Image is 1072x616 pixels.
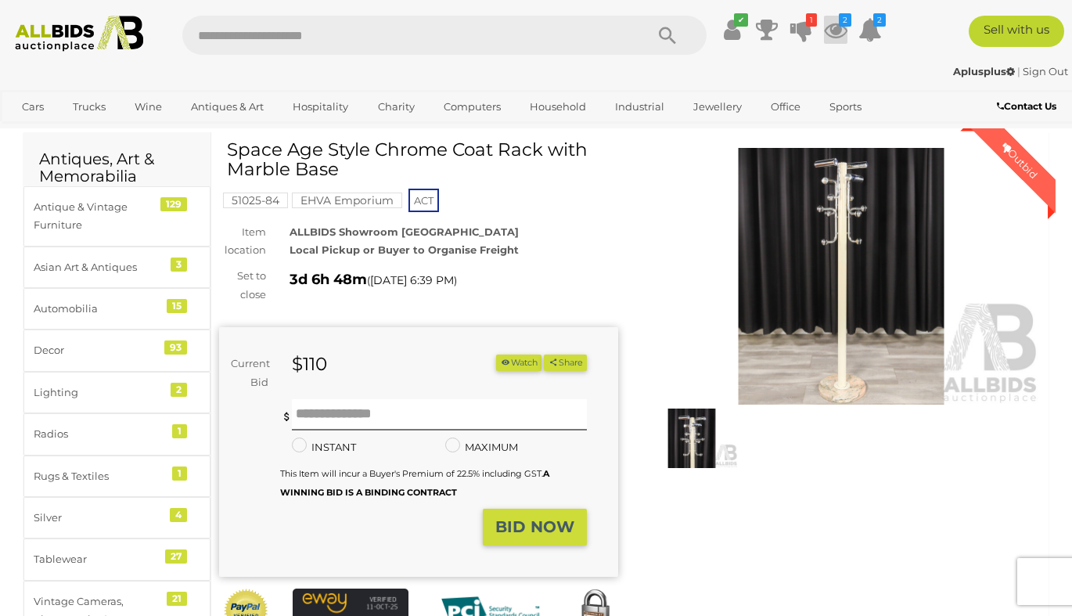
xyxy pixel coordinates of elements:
div: 27 [165,549,187,564]
button: Share [544,355,587,371]
mark: EHVA Emporium [292,193,402,208]
img: Space Age Style Chrome Coat Rack with Marble Base [646,409,738,468]
img: Space Age Style Chrome Coat Rack with Marble Base [642,148,1041,405]
div: Rugs & Textiles [34,467,163,485]
div: 1 [172,424,187,438]
small: This Item will incur a Buyer's Premium of 22.5% including GST. [280,468,549,497]
b: A WINNING BID IS A BINDING CONTRACT [280,468,549,497]
div: Silver [34,509,163,527]
a: 51025-84 [223,194,288,207]
div: 93 [164,340,187,355]
i: 1 [806,13,817,27]
a: Contact Us [997,98,1060,115]
a: Sports [819,94,872,120]
strong: BID NOW [495,517,574,536]
h1: Space Age Style Chrome Coat Rack with Marble Base [227,140,614,180]
strong: 3d 6h 48m [290,271,367,288]
div: 1 [172,467,187,481]
div: 21 [167,592,187,606]
strong: ALLBIDS Showroom [GEOGRAPHIC_DATA] [290,225,519,238]
strong: Aplusplus [953,65,1015,77]
a: Automobilia 15 [23,288,210,330]
a: Trucks [63,94,116,120]
button: Search [628,16,707,55]
button: Watch [496,355,541,371]
div: Current Bid [219,355,280,391]
mark: 51025-84 [223,193,288,208]
a: Antique & Vintage Furniture 129 [23,186,210,247]
div: 2 [171,383,187,397]
a: Household [520,94,596,120]
a: Sell with us [969,16,1064,47]
img: Allbids.com.au [8,16,151,52]
a: Industrial [605,94,674,120]
div: Set to close [207,267,278,304]
strong: $110 [292,353,327,375]
a: EHVA Emporium [292,194,402,207]
a: Lighting 2 [23,372,210,413]
label: MAXIMUM [445,438,518,456]
button: BID NOW [483,509,587,546]
a: 1 [790,16,813,44]
div: Radios [34,425,163,443]
div: 4 [170,508,187,522]
a: [GEOGRAPHIC_DATA] [12,120,143,146]
i: ✔ [734,13,748,27]
div: Lighting [34,384,163,402]
div: Item location [207,223,278,260]
i: 2 [839,13,851,27]
a: Office [761,94,811,120]
span: [DATE] 6:39 PM [370,273,454,287]
div: Automobilia [34,300,163,318]
i: 2 [873,13,886,27]
a: Rugs & Textiles 1 [23,456,210,497]
div: Antique & Vintage Furniture [34,198,163,235]
div: Tablewear [34,550,163,568]
div: 3 [171,258,187,272]
a: ✔ [721,16,744,44]
div: Asian Art & Antiques [34,258,163,276]
a: Antiques & Art [181,94,274,120]
a: Computers [433,94,511,120]
a: Hospitality [282,94,358,120]
a: Radios 1 [23,413,210,455]
a: Charity [368,94,425,120]
a: Decor 93 [23,330,210,371]
a: 2 [824,16,847,44]
b: Contact Us [997,100,1056,112]
div: 129 [160,197,187,211]
span: | [1017,65,1020,77]
a: Aplusplus [953,65,1017,77]
div: Decor [34,341,163,359]
h2: Antiques, Art & Memorabilia [39,150,195,185]
a: Silver 4 [23,497,210,539]
span: ACT [408,189,439,212]
span: ( ) [367,274,457,286]
a: Wine [124,94,172,120]
a: 2 [858,16,882,44]
a: Cars [12,94,54,120]
div: Outbid [984,124,1056,196]
a: Sign Out [1023,65,1068,77]
a: Asian Art & Antiques 3 [23,247,210,288]
a: Jewellery [683,94,752,120]
li: Watch this item [496,355,541,371]
div: 15 [167,299,187,313]
label: INSTANT [292,438,356,456]
strong: Local Pickup or Buyer to Organise Freight [290,243,519,256]
a: Tablewear 27 [23,539,210,580]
